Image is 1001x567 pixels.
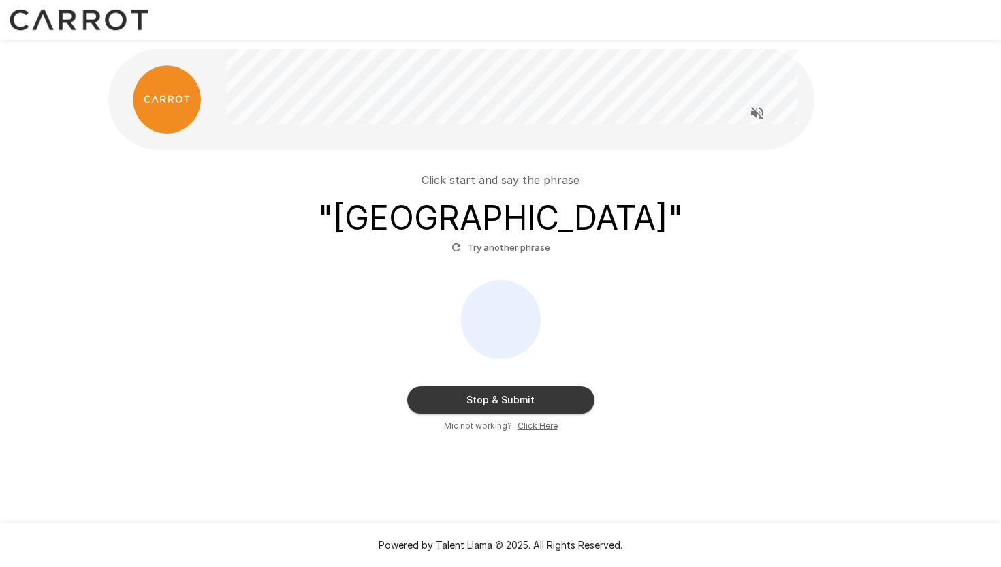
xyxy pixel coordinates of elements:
span: Mic not working? [444,419,512,433]
p: Powered by Talent Llama © 2025. All Rights Reserved. [16,538,985,552]
p: Click start and say the phrase [422,172,579,188]
u: Click Here [518,420,558,431]
img: carrot_logo.png [133,65,201,134]
button: Read questions aloud [744,99,771,127]
h3: " [GEOGRAPHIC_DATA] " [318,199,683,237]
button: Stop & Submit [407,386,594,414]
button: Try another phrase [448,237,554,258]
